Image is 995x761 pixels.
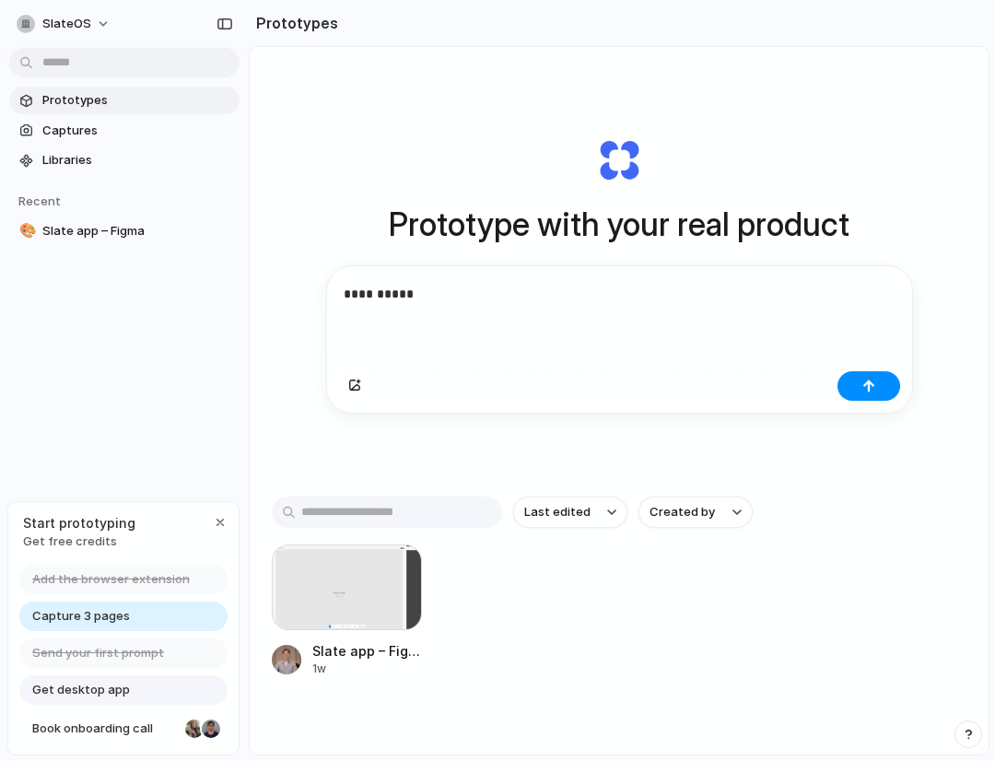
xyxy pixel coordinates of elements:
[183,718,205,740] div: Nicole Kubica
[312,641,422,661] div: Slate app – Figma
[23,533,135,551] span: Get free credits
[9,217,240,245] a: 🎨Slate app – Figma
[9,146,240,174] a: Libraries
[389,200,849,249] h1: Prototype with your real product
[42,122,232,140] span: Captures
[42,15,91,33] span: SlateOS
[19,220,32,241] div: 🎨
[42,91,232,110] span: Prototypes
[312,661,422,677] div: 1w
[32,720,178,738] span: Book onboarding call
[32,607,130,626] span: Capture 3 pages
[32,644,164,662] span: Send your first prompt
[18,193,61,208] span: Recent
[272,544,422,678] a: Slate app – FigmaSlate app – Figma1w
[32,570,190,589] span: Add the browser extension
[42,151,232,170] span: Libraries
[9,117,240,145] a: Captures
[200,718,222,740] div: Christian Iacullo
[650,503,715,521] span: Created by
[23,513,135,533] span: Start prototyping
[9,9,120,39] button: SlateOS
[9,87,240,114] a: Prototypes
[19,714,228,743] a: Book onboarding call
[32,681,130,699] span: Get desktop app
[524,503,591,521] span: Last edited
[249,12,338,34] h2: Prototypes
[42,222,232,240] span: Slate app – Figma
[513,497,627,528] button: Last edited
[638,497,753,528] button: Created by
[17,222,35,240] button: 🎨
[19,675,228,705] a: Get desktop app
